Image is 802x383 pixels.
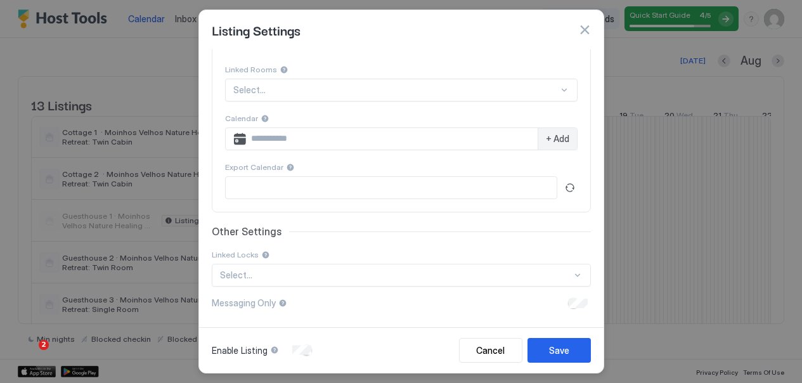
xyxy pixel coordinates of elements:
div: Save [549,344,569,357]
span: Other Settings [212,225,281,238]
span: Linked Locks [212,250,259,259]
span: + Add [546,133,569,145]
button: Save [527,338,591,363]
span: Calendar [225,114,258,123]
button: Cancel [459,338,522,363]
input: Input Field [226,177,557,198]
button: Refresh [562,180,578,195]
span: Listing Settings [212,20,301,39]
input: Input Field [246,128,538,150]
span: Enable Listing [212,345,268,356]
span: 2 [39,340,49,350]
span: Linked Rooms [225,65,277,74]
span: Messaging Only [212,297,276,309]
span: Export Calendar [225,162,283,172]
iframe: Intercom live chat [13,340,43,370]
div: Cancel [476,344,505,357]
section: Additional Features [212,63,590,212]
